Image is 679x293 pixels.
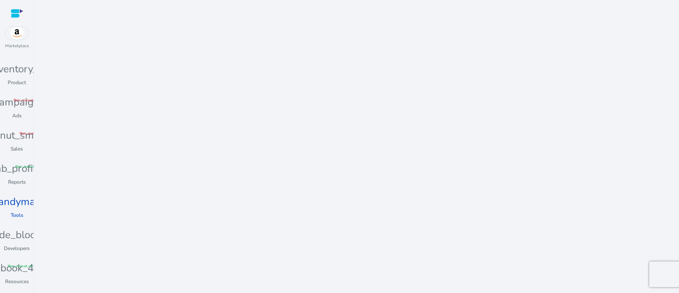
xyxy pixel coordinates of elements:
p: Resources [5,278,29,285]
p: Ads [12,112,22,119]
span: fiber_manual_record [8,264,39,269]
span: fiber_manual_record [20,131,51,136]
p: Sales [11,145,23,153]
p: Developers [4,245,30,252]
p: Product [8,79,26,86]
span: book_4 [0,260,34,276]
span: fiber_manual_record [14,98,45,103]
p: Tools [11,211,23,219]
img: amazon.svg [6,27,28,40]
p: Reports [8,178,26,186]
span: fiber_manual_record [15,164,46,169]
p: Marketplace [5,43,29,49]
